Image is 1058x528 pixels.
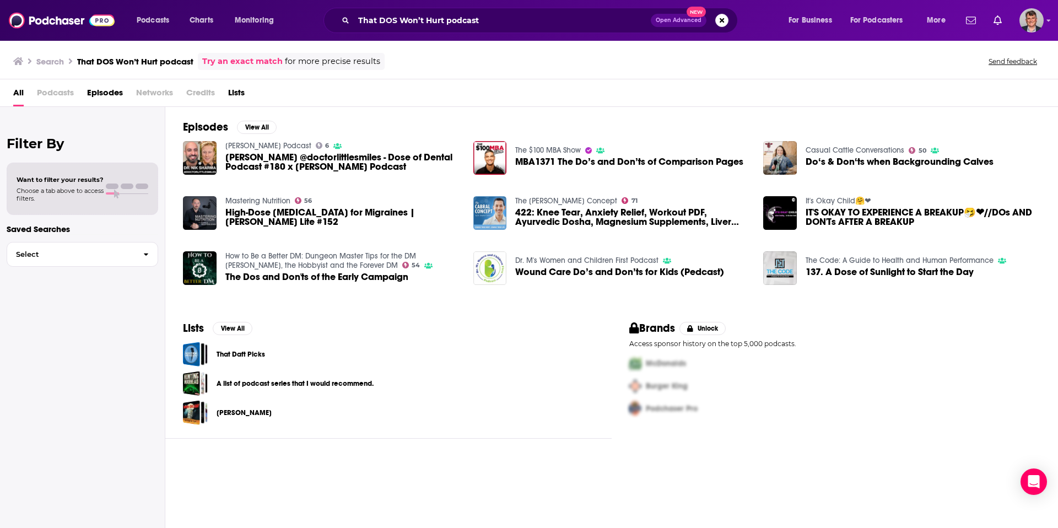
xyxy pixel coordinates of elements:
[806,267,974,277] a: 137. A Dose of Sunlight to Start the Day
[1019,8,1044,33] span: Logged in as AndyShane
[927,13,946,28] span: More
[1019,8,1044,33] img: User Profile
[13,84,24,106] a: All
[687,7,706,17] span: New
[304,198,312,203] span: 56
[225,251,416,270] a: How to Be a Better DM: Dungeon Master Tips for the DM Newbie, the Hobbyist and the Forever DM
[989,11,1006,30] a: Show notifications dropdown
[87,84,123,106] a: Episodes
[183,400,208,425] a: Joey D.
[183,141,217,175] img: Dr. Nik Sharma @doctorlittlesmiles - Dose of Dental Podcast #180 x Dr. Gallagher's Podcast
[183,251,217,285] img: The Dos and Don'ts of the Early Campaign
[402,262,420,268] a: 54
[1021,468,1047,495] div: Open Intercom Messenger
[850,13,903,28] span: For Podcasters
[412,263,420,268] span: 54
[763,141,797,175] img: Do‘s & Don‘ts when Backgrounding Calves
[763,251,797,285] img: 137. A Dose of Sunlight to Start the Day
[679,322,726,335] button: Unlock
[183,321,204,335] h2: Lists
[473,141,507,175] img: MBA1371 The Do’s and Don’ts of Comparison Pages
[909,147,926,154] a: 50
[806,196,871,206] a: It's Okay Child🤗❤
[473,251,507,285] img: Wound Care Do’s and Don’ts for Kids (Pedcast)
[629,321,675,335] h2: Brands
[136,84,173,106] span: Networks
[806,157,994,166] a: Do‘s & Don‘ts when Backgrounding Calves
[129,12,183,29] button: open menu
[227,12,288,29] button: open menu
[334,8,748,33] div: Search podcasts, credits, & more...
[77,56,193,67] h3: That DOS Won’t Hurt podcast
[806,208,1040,227] a: IT'S OKAY TO EXPERIENCE A BREAKUP🤧❤//DOs AND DON'Ts AFTER A BREAKUP
[183,342,208,367] span: That Daft Picks
[225,208,460,227] a: High-Dose Riboflavin for Migraines | Chris Masterjohn Lite #152
[646,404,698,413] span: Podchaser Pro
[183,371,208,396] a: A list of podcast series that I would recommend.
[295,197,312,204] a: 56
[7,242,158,267] button: Select
[843,12,919,29] button: open menu
[36,56,64,67] h3: Search
[202,55,283,68] a: Try an exact match
[354,12,651,29] input: Search podcasts, credits, & more...
[225,272,408,282] a: The Dos and Don'ts of the Early Campaign
[17,176,104,184] span: Want to filter your results?
[183,321,252,335] a: ListsView All
[629,340,1040,348] p: Access sponsor history on the top 5,000 podcasts.
[183,196,217,230] img: High-Dose Riboflavin for Migraines | Chris Masterjohn Lite #152
[217,348,265,360] a: That Daft Picks
[625,375,646,397] img: Second Pro Logo
[515,208,750,227] span: 422: Knee Tear, Anxiety Relief, Workout PDF, Ayurvedic Dosha, Magnesium Supplements, Liver Flush,...
[781,12,846,29] button: open menu
[515,157,743,166] a: MBA1371 The Do’s and Don’ts of Comparison Pages
[985,57,1040,66] button: Send feedback
[622,197,638,204] a: 71
[806,146,904,155] a: Casual Cattle Conversations
[646,381,688,391] span: Burger King
[182,12,220,29] a: Charts
[651,14,706,27] button: Open AdvancedNew
[137,13,169,28] span: Podcasts
[919,148,926,153] span: 50
[631,198,638,203] span: 71
[1019,8,1044,33] button: Show profile menu
[962,11,980,30] a: Show notifications dropdown
[225,153,460,171] span: [PERSON_NAME] @doctorlittlesmiles - Dose of Dental Podcast #180 x [PERSON_NAME] Podcast
[225,196,290,206] a: Mastering Nutrition
[625,352,646,375] img: First Pro Logo
[7,251,134,258] span: Select
[190,13,213,28] span: Charts
[473,196,507,230] img: 422: Knee Tear, Anxiety Relief, Workout PDF, Ayurvedic Dosha, Magnesium Supplements, Liver Flush,...
[7,224,158,234] p: Saved Searches
[285,55,380,68] span: for more precise results
[37,84,74,106] span: Podcasts
[656,18,701,23] span: Open Advanced
[228,84,245,106] a: Lists
[225,153,460,171] a: Dr. Nik Sharma @doctorlittlesmiles - Dose of Dental Podcast #180 x Dr. Gallagher's Podcast
[646,359,686,368] span: McDonalds
[325,143,329,148] span: 6
[316,142,330,149] a: 6
[763,196,797,230] img: IT'S OKAY TO EXPERIENCE A BREAKUP🤧❤//DOs AND DON'Ts AFTER A BREAKUP
[183,120,228,134] h2: Episodes
[515,267,724,277] a: Wound Care Do’s and Don’ts for Kids (Pedcast)
[515,256,658,265] a: Dr. M's Women and Children First Podcast
[217,378,374,390] a: A list of podcast series that I would recommend.
[625,397,646,420] img: Third Pro Logo
[9,10,115,31] img: Podchaser - Follow, Share and Rate Podcasts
